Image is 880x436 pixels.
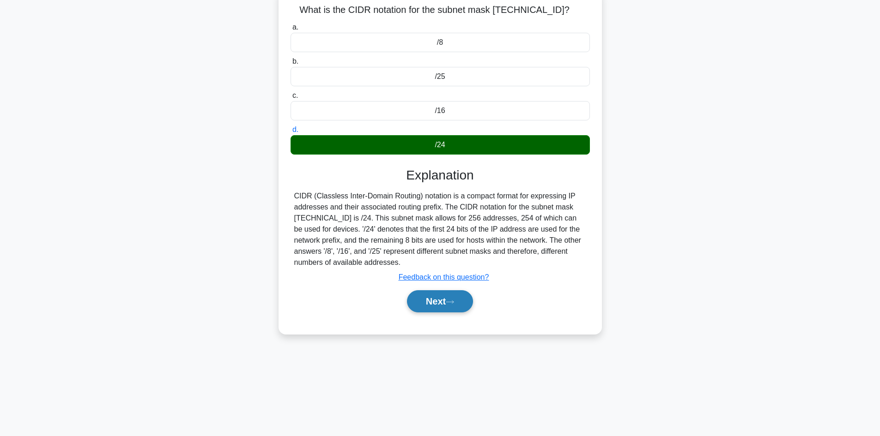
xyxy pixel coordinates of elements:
[291,101,590,120] div: /16
[296,167,584,183] h3: Explanation
[290,4,591,16] h5: What is the CIDR notation for the subnet mask [TECHNICAL_ID]?
[292,23,298,31] span: a.
[292,91,298,99] span: c.
[407,290,473,312] button: Next
[399,273,489,281] a: Feedback on this question?
[291,33,590,52] div: /8
[294,191,586,268] div: CIDR (Classless Inter-Domain Routing) notation is a compact format for expressing IP addresses an...
[292,125,298,133] span: d.
[291,135,590,155] div: /24
[292,57,298,65] span: b.
[291,67,590,86] div: /25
